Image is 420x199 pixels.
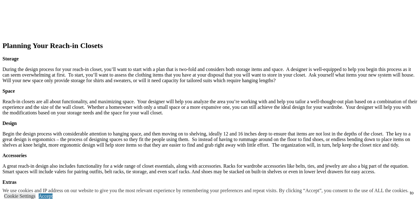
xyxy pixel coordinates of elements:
[2,163,418,175] p: A great reach-in design also includes functionality for a wide range of closet essentials, along ...
[2,153,27,158] strong: Accessories
[2,188,409,193] div: We use cookies and IP address on our website to give you the most relevant experience by remember...
[2,179,16,185] strong: Extras
[2,131,418,148] p: Begin the design process with considerable attention to hanging space, and then moving on to shel...
[2,67,418,83] p: During the design process for your reach-in closet, you’ll want to start with a plan that is two-...
[2,56,19,61] strong: Storage
[39,193,53,199] a: Accept
[2,99,418,116] p: Reach-in closets are all about functionality, and maximizing space. Your designer will help you a...
[2,121,17,126] strong: Design
[2,42,418,50] h2: Planning Your Reach-in Closets
[4,193,36,199] a: Cookie Settings
[2,88,15,94] strong: Space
